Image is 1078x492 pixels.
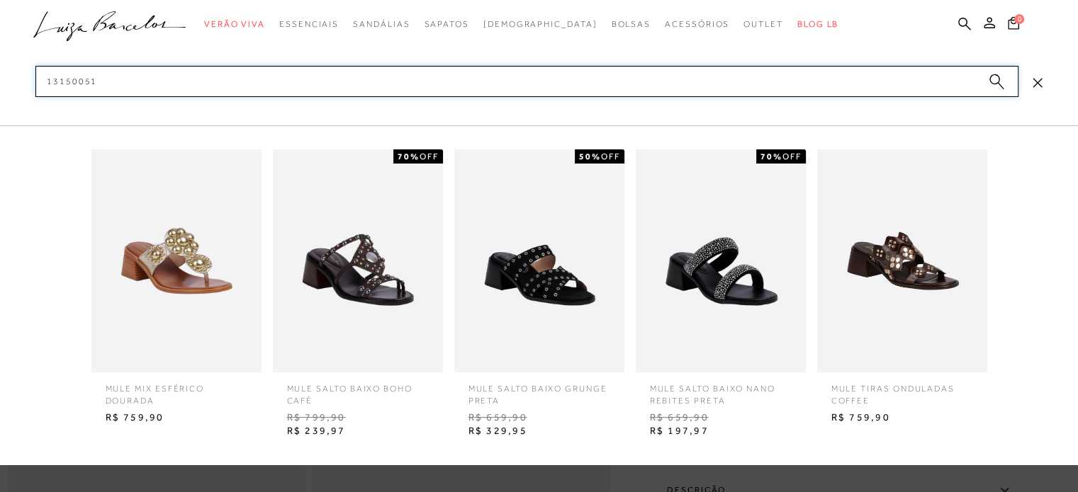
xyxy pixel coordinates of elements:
[353,11,410,38] a: categoryNavScreenReaderText
[279,19,339,29] span: Essenciais
[601,151,620,161] span: OFF
[35,66,1018,97] input: Buscar.
[665,19,729,29] span: Acessórios
[276,372,439,407] span: Mule salto baixo boho café
[797,11,838,38] a: BLOG LB
[398,151,420,161] strong: 70%
[665,11,729,38] a: categoryNavScreenReaderText
[204,11,265,38] a: categoryNavScreenReaderText
[817,149,987,372] img: MULE TIRAS ONDULADAS COFFEE
[269,149,447,442] a: Mule salto baixo boho café 70%OFF Mule salto baixo boho café R$ 799,90 R$ 239,97
[579,151,601,161] strong: 50%
[451,149,628,442] a: Mule salto baixo grunge preta 50%OFF Mule salto baixo grunge preta R$ 659,90 R$ 329,95
[821,407,984,428] span: R$ 759,90
[279,11,339,38] a: categoryNavScreenReaderText
[420,151,439,161] span: OFF
[458,407,621,428] span: R$ 659,90
[639,421,802,442] span: R$ 197,97
[91,149,262,372] img: Mule mix esférico dourada
[424,11,468,38] a: categoryNavScreenReaderText
[782,151,802,161] span: OFF
[611,19,651,29] span: Bolsas
[458,421,621,442] span: R$ 329,95
[639,407,802,428] span: R$ 659,90
[483,19,597,29] span: [DEMOGRAPHIC_DATA]
[1014,14,1024,24] span: 0
[88,149,265,428] a: Mule mix esférico dourada Mule mix esférico dourada R$ 759,90
[743,11,783,38] a: categoryNavScreenReaderText
[204,19,265,29] span: Verão Viva
[353,19,410,29] span: Sandálias
[1004,16,1023,35] button: 0
[273,149,443,372] img: Mule salto baixo boho café
[821,372,984,407] span: MULE TIRAS ONDULADAS COFFEE
[632,149,809,442] a: Mule salto baixo nano rebites preta 70%OFF Mule salto baixo nano rebites preta R$ 659,90 R$ 197,97
[276,407,439,428] span: R$ 799,90
[636,149,806,372] img: Mule salto baixo nano rebites preta
[458,372,621,407] span: Mule salto baixo grunge preta
[424,19,468,29] span: Sapatos
[743,19,783,29] span: Outlet
[454,149,624,372] img: Mule salto baixo grunge preta
[611,11,651,38] a: categoryNavScreenReaderText
[760,151,782,161] strong: 70%
[814,149,991,428] a: MULE TIRAS ONDULADAS COFFEE MULE TIRAS ONDULADAS COFFEE R$ 759,90
[797,19,838,29] span: BLOG LB
[639,372,802,407] span: Mule salto baixo nano rebites preta
[95,407,258,428] span: R$ 759,90
[276,421,439,442] span: R$ 239,97
[95,372,258,407] span: Mule mix esférico dourada
[483,11,597,38] a: noSubCategoriesText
